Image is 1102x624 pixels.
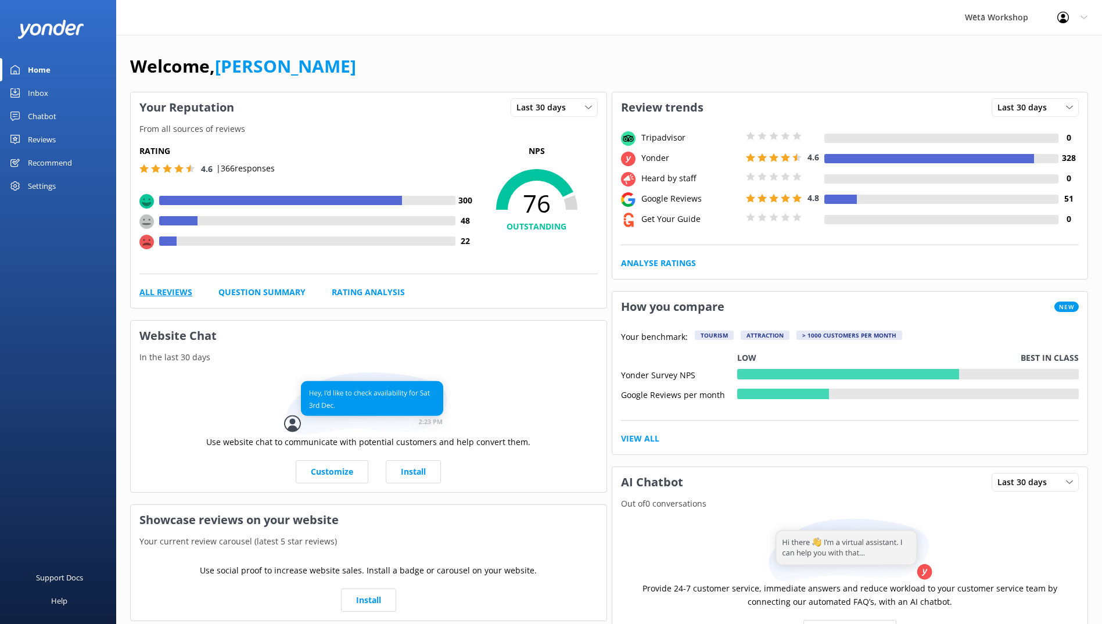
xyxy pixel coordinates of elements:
a: [PERSON_NAME] [215,54,356,78]
div: Reviews [28,128,56,151]
p: Use social proof to increase website sales. Install a badge or carousel on your website. [200,564,537,577]
h4: OUTSTANDING [476,220,598,233]
div: Google Reviews [638,192,743,205]
a: Install [341,589,396,612]
h3: Your Reputation [131,92,243,123]
h4: 300 [455,194,476,207]
p: Your current review carousel (latest 5 star reviews) [131,535,606,548]
div: Settings [28,174,56,198]
p: NPS [476,145,598,157]
a: All Reviews [139,286,192,299]
p: Low [737,352,756,364]
span: Last 30 days [997,476,1054,489]
a: Question Summary [218,286,306,299]
div: Chatbot [28,105,56,128]
a: View All [621,432,659,445]
span: 76 [476,189,598,218]
div: Home [28,58,51,81]
p: Out of 0 conversations [612,497,1088,510]
span: Last 30 days [516,101,573,114]
a: Rating Analysis [332,286,405,299]
img: conversation... [284,372,453,436]
h3: Showcase reviews on your website [131,505,606,535]
div: Help [51,589,67,612]
span: Last 30 days [997,101,1054,114]
a: Customize [296,460,368,483]
span: 4.6 [201,163,213,174]
div: Yonder Survey NPS [621,369,737,379]
h5: Rating [139,145,476,157]
div: Attraction [741,331,789,340]
div: Heard by staff [638,172,743,185]
div: Get Your Guide [638,213,743,225]
h4: 48 [455,214,476,227]
div: Support Docs [36,566,83,589]
h3: How you compare [612,292,733,322]
h3: AI Chatbot [612,467,692,497]
p: | 366 responses [216,162,275,175]
h4: 51 [1058,192,1079,205]
div: > 1000 customers per month [796,331,902,340]
div: Google Reviews per month [621,389,737,399]
p: In the last 30 days [131,351,606,364]
span: New [1054,302,1079,312]
h4: 0 [1058,213,1079,225]
p: Your benchmark: [621,331,688,345]
h3: Website Chat [131,321,606,351]
div: Inbox [28,81,48,105]
h1: Welcome, [130,52,356,80]
img: yonder-white-logo.png [17,20,84,39]
div: Tourism [695,331,734,340]
p: Provide 24-7 customer service, immediate answers and reduce workload to your customer service tea... [621,582,1079,608]
div: Yonder [638,152,743,164]
span: 4.6 [807,152,819,163]
div: Recommend [28,151,72,174]
p: From all sources of reviews [131,123,606,135]
a: Install [386,460,441,483]
h4: 0 [1058,131,1079,144]
h3: Review trends [612,92,712,123]
span: 4.8 [807,192,819,203]
a: Analyse Ratings [621,257,696,270]
p: Use website chat to communicate with potential customers and help convert them. [206,436,530,449]
h4: 22 [455,235,476,248]
p: Best in class [1021,352,1079,364]
div: Tripadvisor [638,131,743,144]
h4: 328 [1058,152,1079,164]
h4: 0 [1058,172,1079,185]
img: assistant... [766,519,934,582]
